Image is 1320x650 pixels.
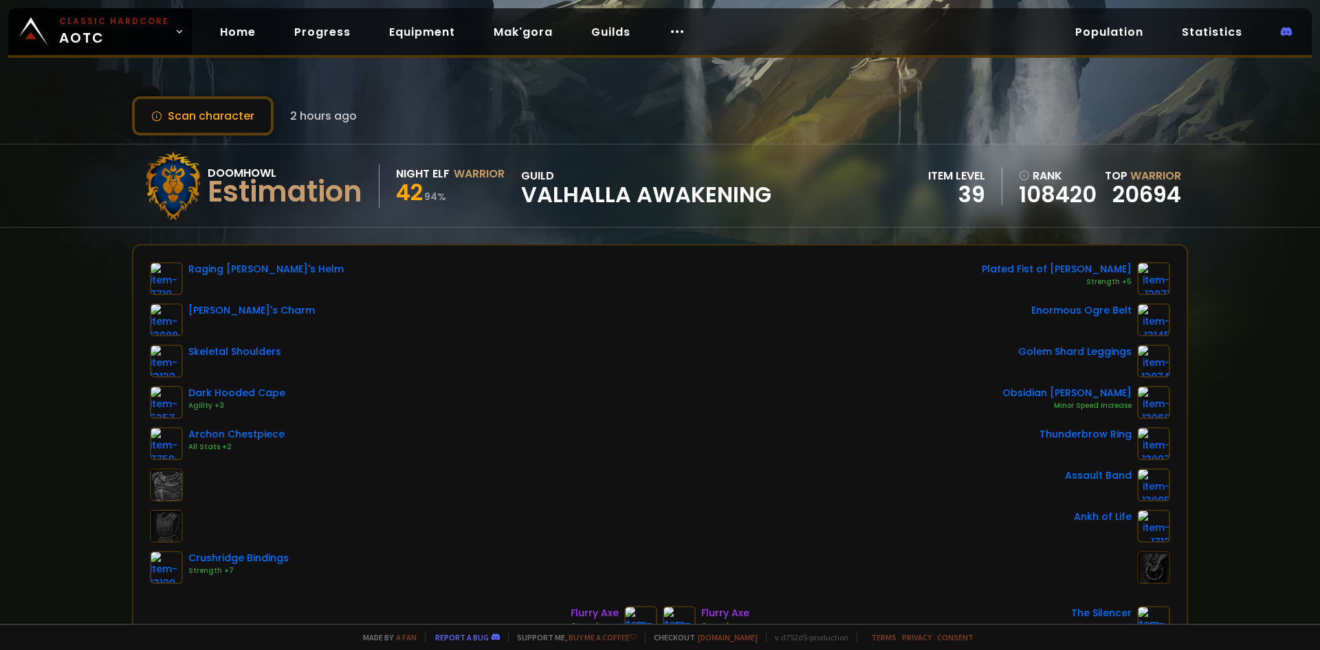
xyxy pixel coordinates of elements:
a: a fan [396,632,417,642]
div: Obsidian [PERSON_NAME] [1002,386,1132,400]
a: Report a bug [435,632,489,642]
a: Statistics [1171,18,1253,46]
a: Guilds [580,18,641,46]
a: [DOMAIN_NAME] [698,632,758,642]
button: Scan character [132,96,274,136]
span: v. d752d5 - production [766,632,848,642]
a: Buy me a coffee [569,632,637,642]
div: Crusader [571,620,619,631]
span: Made by [355,632,417,642]
div: Crushridge Bindings [188,551,289,565]
div: Night Elf [396,165,450,182]
div: All Stats +2 [188,442,285,453]
span: Warrior [1130,168,1181,184]
div: Crusader [701,620,749,631]
span: 2 hours ago [290,107,357,124]
img: item-13132 [150,345,183,378]
div: Enormous Ogre Belt [1031,303,1132,318]
img: item-13071 [1137,262,1170,295]
div: guild [521,167,771,205]
div: Flurry Axe [571,606,619,620]
a: Mak'gora [483,18,564,46]
img: item-13095 [1137,468,1170,501]
img: item-13088 [150,303,183,336]
div: Estimation [208,182,362,202]
div: Strength +7 [188,565,289,576]
img: item-1713 [1137,510,1170,543]
div: Plated Fist of [PERSON_NAME] [982,262,1132,277]
div: item level [928,167,985,184]
a: Population [1064,18,1154,46]
img: item-871 [663,606,696,639]
div: Assault Band [1065,468,1132,483]
a: Privacy [902,632,932,642]
img: item-5257 [150,386,183,419]
div: The Silencer [1071,606,1132,620]
div: Ankh of Life [1074,510,1132,524]
a: Terms [871,632,896,642]
div: Strength +5 [982,277,1132,288]
a: Consent [937,632,973,642]
div: rank [1019,167,1097,184]
span: Support me, [508,632,637,642]
img: item-7719 [150,262,183,295]
span: Valhalla Awakening [521,184,771,205]
img: item-7759 [150,427,183,460]
small: Classic Hardcore [59,15,169,28]
img: item-13074 [1137,345,1170,378]
div: Thunderbrow Ring [1039,427,1132,442]
div: Doomhowl [208,164,362,182]
a: Classic HardcoreAOTC [8,8,192,55]
div: Skeletal Shoulders [188,345,281,359]
div: 39 [928,184,985,205]
img: item-13145 [1137,303,1170,336]
a: Home [209,18,267,46]
div: Archon Chestpiece [188,427,285,442]
div: Warrior [454,165,505,182]
img: item-13097 [1137,427,1170,460]
a: 108420 [1019,184,1097,205]
div: Golem Shard Leggings [1018,345,1132,359]
div: Dark Hooded Cape [188,386,285,400]
div: Agility +3 [188,400,285,411]
a: 20694 [1112,179,1181,210]
a: Equipment [378,18,466,46]
div: Flurry Axe [701,606,749,620]
small: 94 % [424,190,446,204]
div: [PERSON_NAME]'s Charm [188,303,315,318]
img: item-13138 [1137,606,1170,639]
div: Minor Speed Increase [1002,400,1132,411]
span: AOTC [59,15,169,48]
img: item-871 [624,606,657,639]
img: item-13068 [1137,386,1170,419]
div: Raging [PERSON_NAME]'s Helm [188,262,344,277]
div: Top [1105,167,1181,184]
span: Checkout [645,632,758,642]
img: item-13199 [150,551,183,584]
a: Progress [283,18,362,46]
span: 42 [396,177,423,208]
